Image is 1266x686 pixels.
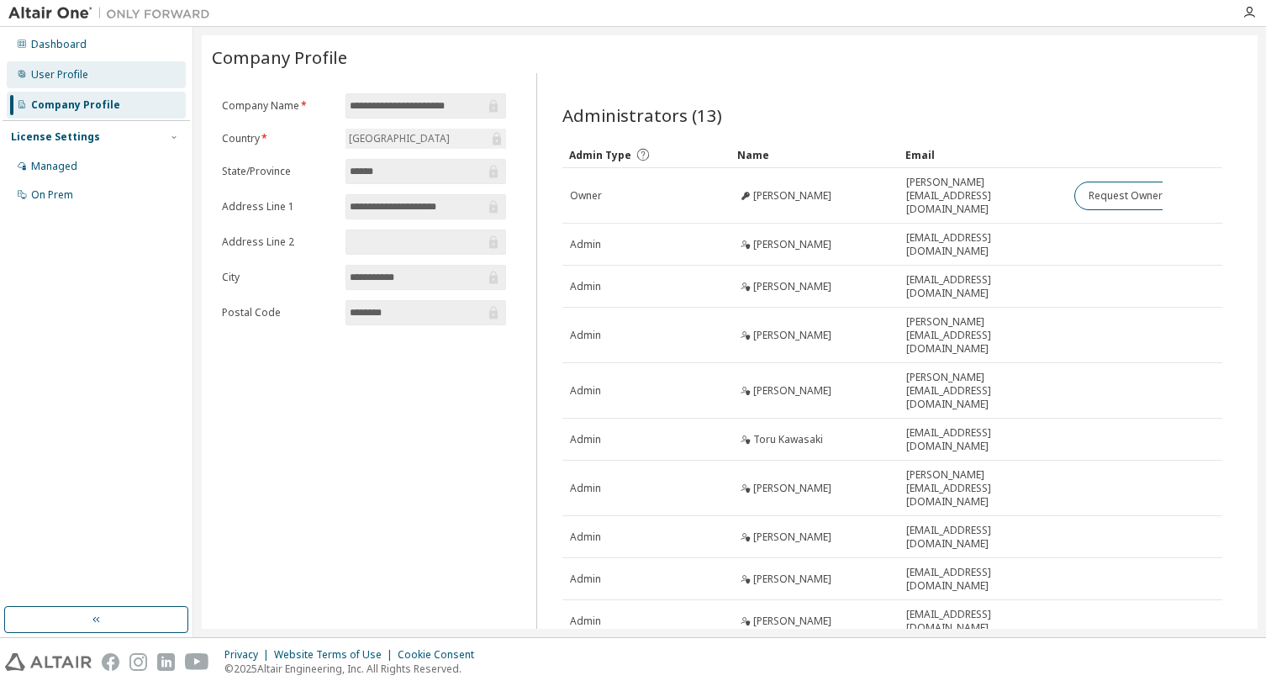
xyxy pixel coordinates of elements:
div: License Settings [11,130,100,144]
span: [EMAIL_ADDRESS][DOMAIN_NAME] [906,231,1059,258]
span: [EMAIL_ADDRESS][DOMAIN_NAME] [906,426,1059,453]
span: [EMAIL_ADDRESS][DOMAIN_NAME] [906,273,1059,300]
span: [PERSON_NAME] [753,189,831,203]
span: Admin [570,573,601,586]
img: facebook.svg [102,653,119,671]
span: Owner [570,189,602,203]
span: [PERSON_NAME] [753,482,831,495]
span: [PERSON_NAME][EMAIL_ADDRESS][DOMAIN_NAME] [906,315,1059,356]
img: instagram.svg [129,653,147,671]
label: Address Line 1 [222,200,335,214]
label: Address Line 2 [222,235,335,249]
div: Company Profile [31,98,120,112]
span: Company Profile [212,45,347,69]
label: Company Name [222,99,335,113]
label: Postal Code [222,306,335,319]
div: Managed [31,160,77,173]
img: Altair One [8,5,219,22]
label: State/Province [222,165,335,178]
span: [PERSON_NAME] [753,384,831,398]
span: Admin [570,530,601,544]
span: Administrators (13) [562,103,722,127]
span: [EMAIL_ADDRESS][DOMAIN_NAME] [906,566,1059,593]
span: Admin [570,482,601,495]
span: Toru Kawasaki [753,433,823,446]
span: [PERSON_NAME][EMAIL_ADDRESS][DOMAIN_NAME] [906,371,1059,411]
span: Admin Type [569,148,631,162]
img: altair_logo.svg [5,653,92,671]
div: Cookie Consent [398,648,484,662]
div: User Profile [31,68,88,82]
div: Name [737,141,892,168]
span: [PERSON_NAME] [753,329,831,342]
div: Website Terms of Use [274,648,398,662]
span: [PERSON_NAME][EMAIL_ADDRESS][DOMAIN_NAME] [906,468,1059,509]
span: [EMAIL_ADDRESS][DOMAIN_NAME] [906,524,1059,551]
span: [PERSON_NAME] [753,615,831,628]
span: Admin [570,433,601,446]
div: On Prem [31,188,73,202]
span: [PERSON_NAME] [753,573,831,586]
div: Dashboard [31,38,87,51]
button: Request Owner Change [1074,182,1216,210]
img: youtube.svg [185,653,209,671]
span: Admin [570,238,601,251]
span: [PERSON_NAME][EMAIL_ADDRESS][DOMAIN_NAME] [906,176,1059,216]
span: Admin [570,329,601,342]
span: Admin [570,384,601,398]
div: Email [905,141,1060,168]
div: [GEOGRAPHIC_DATA] [346,129,452,148]
p: © 2025 Altair Engineering, Inc. All Rights Reserved. [224,662,484,676]
div: [GEOGRAPHIC_DATA] [346,129,506,149]
img: linkedin.svg [157,653,175,671]
span: Admin [570,280,601,293]
span: [PERSON_NAME] [753,530,831,544]
span: [EMAIL_ADDRESS][DOMAIN_NAME] [906,608,1059,635]
div: Privacy [224,648,274,662]
label: City [222,271,335,284]
span: [PERSON_NAME] [753,238,831,251]
span: Admin [570,615,601,628]
span: [PERSON_NAME] [753,280,831,293]
label: Country [222,132,335,145]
